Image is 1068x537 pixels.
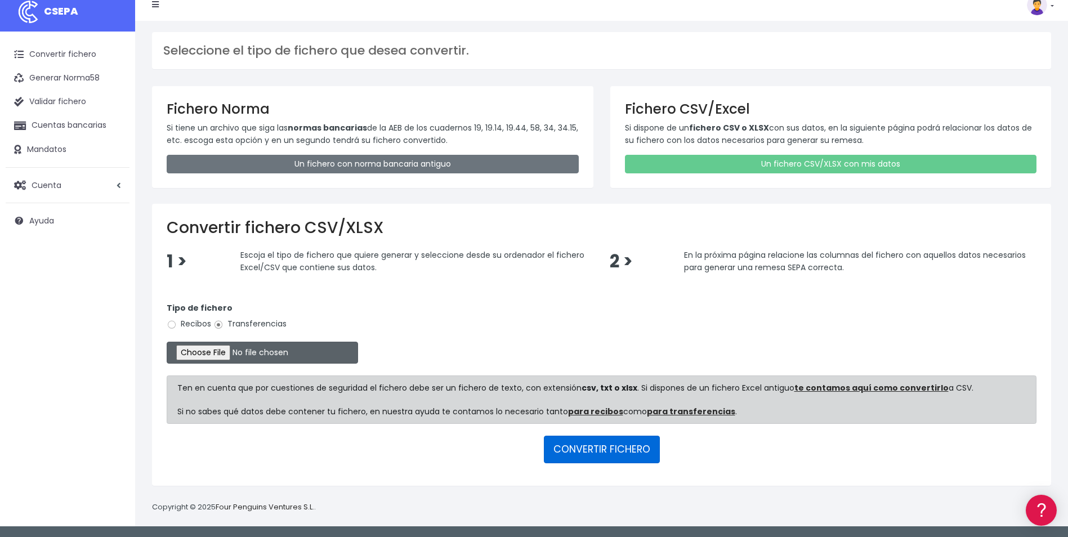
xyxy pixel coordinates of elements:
a: Generar Norma58 [6,66,129,90]
a: Perfiles de empresas [11,195,214,212]
a: Cuentas bancarias [6,114,129,137]
h3: Fichero Norma [167,101,579,117]
span: Ayuda [29,215,54,226]
a: Un fichero con norma bancaria antiguo [167,155,579,173]
a: para transferencias [647,406,735,417]
strong: normas bancarias [288,122,367,133]
a: Un fichero CSV/XLSX con mis datos [625,155,1037,173]
h3: Seleccione el tipo de fichero que desea convertir. [163,43,1040,58]
h3: Fichero CSV/Excel [625,101,1037,117]
strong: fichero CSV o XLSX [689,122,769,133]
div: Convertir ficheros [11,124,214,135]
a: Ayuda [6,209,129,232]
a: API [11,288,214,305]
a: para recibos [568,406,623,417]
span: CSEPA [44,4,78,18]
label: Recibos [167,318,211,330]
a: Convertir fichero [6,43,129,66]
strong: csv, txt o xlsx [582,382,637,393]
a: Información general [11,96,214,113]
button: Contáctanos [11,301,214,321]
p: Copyright © 2025 . [152,502,316,513]
a: POWERED BY ENCHANT [155,324,217,335]
p: Si dispone de un con sus datos, en la siguiente página podrá relacionar los datos de su fichero c... [625,122,1037,147]
h2: Convertir fichero CSV/XLSX [167,218,1036,238]
a: Cuenta [6,173,129,197]
span: 1 > [167,249,187,274]
a: te contamos aquí como convertirlo [794,382,949,393]
div: Información general [11,78,214,89]
a: Problemas habituales [11,160,214,177]
a: Four Penguins Ventures S.L. [216,502,314,512]
a: Formatos [11,142,214,160]
span: Escoja el tipo de fichero que quiere generar y seleccione desde su ordenador el fichero Excel/CSV... [240,249,584,273]
div: Facturación [11,223,214,234]
a: Mandatos [6,138,129,162]
span: 2 > [610,249,633,274]
div: Ten en cuenta que por cuestiones de seguridad el fichero debe ser un fichero de texto, con extens... [167,375,1036,424]
a: Videotutoriales [11,177,214,195]
span: En la próxima página relacione las columnas del fichero con aquellos datos necesarios para genera... [684,249,1026,273]
a: General [11,241,214,259]
label: Transferencias [213,318,287,330]
strong: Tipo de fichero [167,302,233,314]
a: Validar fichero [6,90,129,114]
span: Cuenta [32,179,61,190]
p: Si tiene un archivo que siga las de la AEB de los cuadernos 19, 19.14, 19.44, 58, 34, 34.15, etc.... [167,122,579,147]
button: CONVERTIR FICHERO [544,436,660,463]
div: Programadores [11,270,214,281]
